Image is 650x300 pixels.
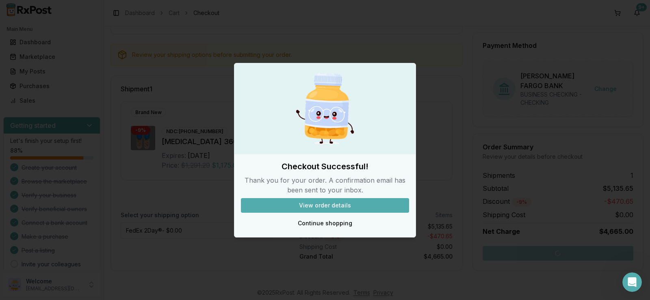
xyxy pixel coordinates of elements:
h2: Checkout Successful! [241,161,409,172]
iframe: Intercom live chat [622,272,642,292]
img: Happy Pill Bottle [286,70,364,148]
p: Thank you for your order. A confirmation email has been sent to your inbox. [241,175,409,195]
button: Continue shopping [241,216,409,231]
button: View order details [241,198,409,213]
